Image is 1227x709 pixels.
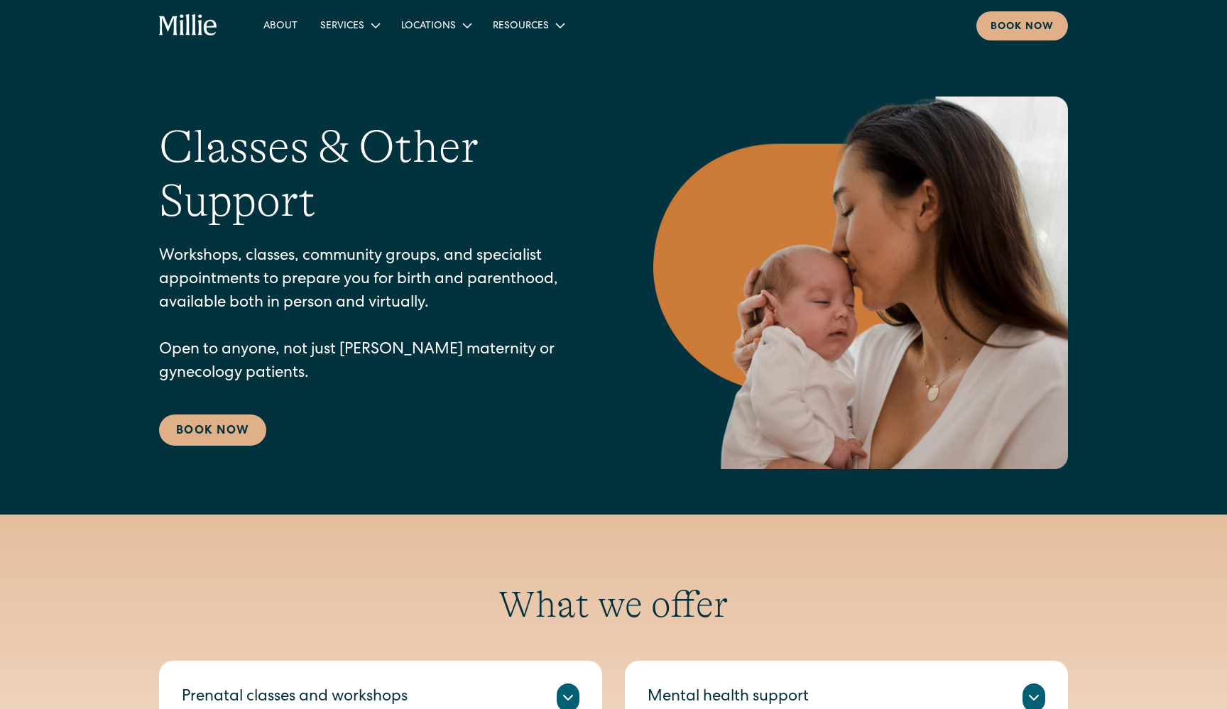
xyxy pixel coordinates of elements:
a: About [252,13,309,37]
div: Resources [493,19,549,34]
div: Locations [401,19,456,34]
h1: Classes & Other Support [159,120,596,229]
a: home [159,14,218,37]
div: Services [320,19,364,34]
div: Services [309,13,390,37]
a: Book Now [159,414,266,446]
h2: What we offer [159,583,1068,627]
div: Locations [390,13,481,37]
div: Book now [991,20,1054,35]
a: Book now [976,11,1068,40]
p: Workshops, classes, community groups, and specialist appointments to prepare you for birth and pa... [159,246,596,386]
div: Resources [481,13,574,37]
img: Mother kissing her newborn on the forehead, capturing a peaceful moment of love and connection in... [653,97,1068,469]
